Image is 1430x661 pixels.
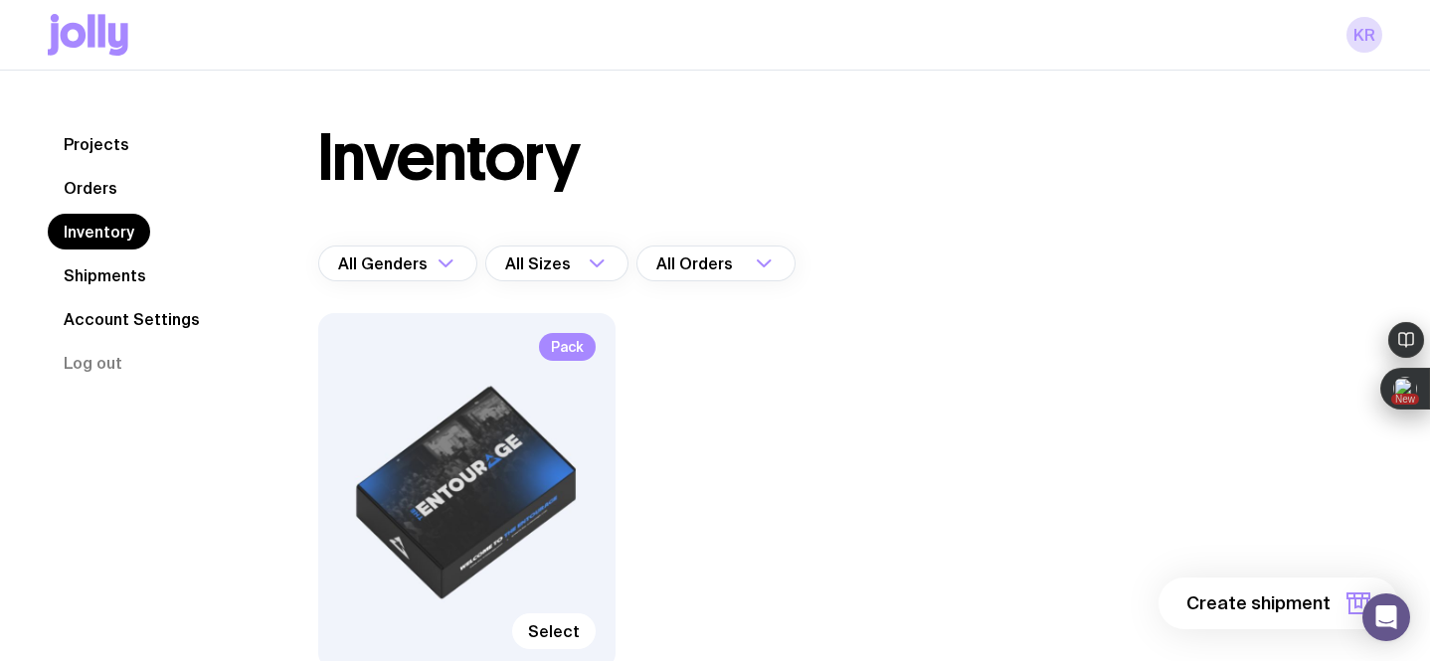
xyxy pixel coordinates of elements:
button: Log out [48,345,138,381]
a: Account Settings [48,301,216,337]
button: Create shipment [1159,578,1398,629]
span: All Sizes [505,246,575,281]
div: Open Intercom Messenger [1362,593,1410,641]
span: Pack [539,333,596,361]
a: Inventory [48,214,150,249]
div: Search for option [318,246,477,281]
span: Create shipment [1186,591,1331,615]
h1: Inventory [318,126,580,190]
span: All Orders [656,246,737,281]
a: KR [1346,17,1382,53]
span: All Genders [338,246,432,281]
input: Search for option [737,246,750,281]
div: Search for option [485,246,628,281]
div: Search for option [636,246,796,281]
span: Select [528,621,580,641]
a: Projects [48,126,145,162]
a: Shipments [48,257,162,293]
a: Orders [48,170,133,206]
input: Search for option [575,246,583,281]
